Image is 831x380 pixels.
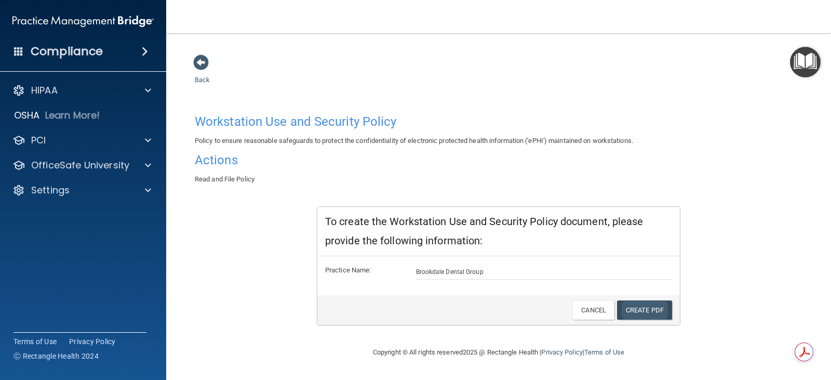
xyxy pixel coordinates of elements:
a: PCI [12,134,151,147]
h4: Workstation Use and Security Policy [195,115,802,128]
button: Open Resource Center [790,47,821,77]
span: Policy to ensure reasonable safeguards to protect the confidentiality of electronic protected hea... [195,137,633,145]
p: OfficeSafe University [31,159,129,172]
p: OSHA [14,109,40,122]
span: Ⓒ Rectangle Health 2024 [14,351,99,361]
a: Privacy Policy [541,348,582,356]
p: PCI [31,134,46,147]
p: Learn More! [45,109,100,122]
a: Settings [12,184,151,196]
a: Privacy Policy [69,336,116,347]
p: HIPAA [31,84,58,97]
a: HIPAA [12,84,151,97]
span: Read and File Policy [195,175,254,183]
a: Terms of Use [14,336,57,347]
div: To create the Workstation Use and Security Policy document, please provide the following informat... [317,207,680,256]
p: Settings [31,184,70,196]
div: Copyright © All rights reserved 2025 @ Rectangle Health | | [309,336,688,369]
a: Create PDF [617,300,672,320]
img: PMB logo [12,11,154,32]
a: Terms of Use [584,348,624,356]
a: OfficeSafe University [12,159,151,172]
label: Practice Name: [317,264,408,277]
a: Back [195,63,210,84]
a: Cancel [572,300,614,320]
h4: Actions [195,153,802,167]
h4: Compliance [31,44,103,59]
